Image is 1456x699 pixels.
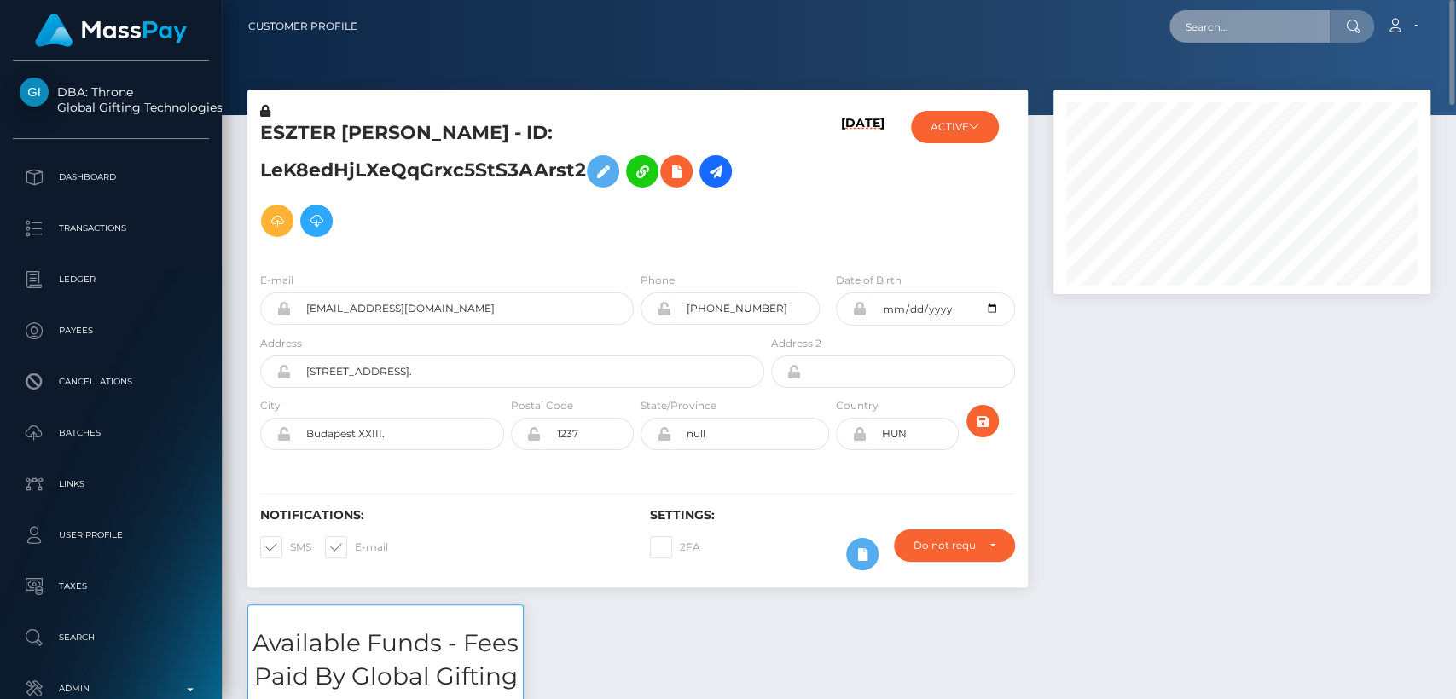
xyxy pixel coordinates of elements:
div: Do not require [914,539,975,552]
h6: [DATE] [841,116,885,251]
span: DBA: Throne Global Gifting Technologies Inc [13,84,209,115]
button: Do not require [894,529,1014,562]
a: Cancellations [13,361,209,403]
a: Search [13,616,209,659]
a: Customer Profile [248,9,357,44]
h5: ESZTER [PERSON_NAME] - ID: LeK8edHjLXeQqGrxc5StS3AArst2 [260,120,755,246]
label: Phone [641,273,675,288]
label: Postal Code [511,398,573,413]
img: Global Gifting Technologies Inc [20,78,49,107]
img: MassPay Logo [35,14,187,47]
button: ACTIVE [911,111,999,143]
a: Dashboard [13,156,209,199]
label: State/Province [641,398,716,413]
a: Taxes [13,565,209,608]
label: Country [836,398,879,413]
label: City [260,398,281,413]
p: Links [20,471,202,497]
a: Ledger [13,258,209,301]
p: Transactions [20,216,202,241]
h6: Settings: [650,508,1014,523]
a: User Profile [13,514,209,557]
p: Payees [20,318,202,344]
a: Initiate Payout [699,155,732,188]
a: Batches [13,412,209,454]
p: Taxes [20,574,202,599]
label: Address [260,336,302,351]
a: Payees [13,309,209,352]
label: SMS [260,536,311,558]
label: E-mail [260,273,293,288]
h6: Notifications: [260,508,624,523]
p: Ledger [20,267,202,292]
a: Links [13,463,209,505]
label: E-mail [325,536,388,558]
p: Batches [20,420,202,446]
p: User Profile [20,523,202,548]
p: Search [20,625,202,650]
a: Transactions [13,207,209,250]
label: Date of Birth [836,273,902,288]
label: 2FA [650,536,700,558]
label: Address 2 [771,336,821,351]
p: Dashboard [20,165,202,190]
p: Cancellations [20,369,202,395]
input: Search... [1169,10,1330,43]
